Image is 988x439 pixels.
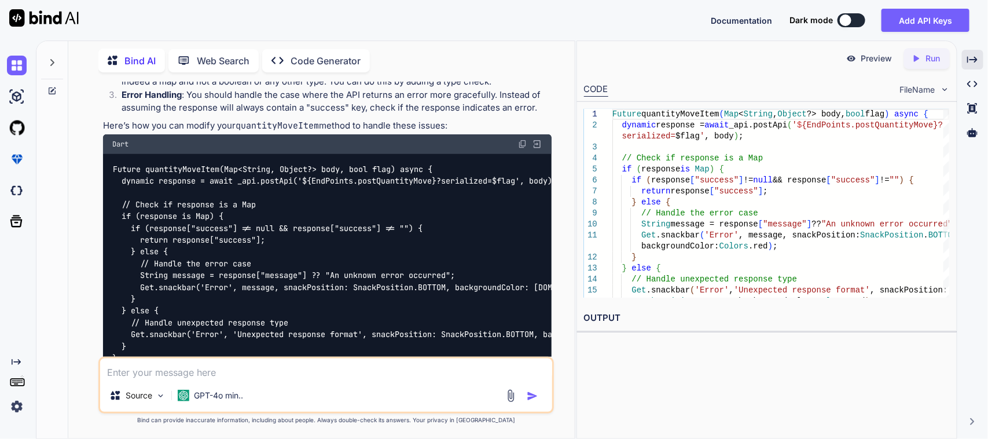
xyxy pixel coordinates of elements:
[584,186,597,197] div: 7
[882,9,969,32] button: Add API Keys
[622,131,675,141] span: serialized=
[622,153,763,163] span: // Check if response is a Map
[860,231,923,240] span: SnackPosition
[584,153,597,164] div: 4
[768,242,773,251] span: )
[719,109,724,119] span: (
[719,242,748,251] span: Colors
[928,231,957,240] span: BOTTOM
[773,242,777,251] span: ;
[197,54,249,68] p: Web Search
[631,286,646,295] span: Get
[861,53,892,64] p: Preview
[787,120,792,130] span: (
[870,286,947,295] span: , snackPosition:
[194,390,243,401] p: GPT-4o min..
[656,231,700,240] span: .snackbar
[744,175,754,185] span: !=
[647,175,651,185] span: (
[7,118,27,138] img: githubLight
[690,175,695,185] span: [
[631,297,695,306] span: SnackPosition
[923,231,928,240] span: .
[122,89,182,100] strong: Error Handling
[789,14,833,26] span: Dark mode
[504,389,517,403] img: attachment
[527,390,538,402] img: icon
[584,252,597,263] div: 12
[584,197,597,208] div: 8
[711,14,772,27] button: Documentation
[122,89,552,115] p: : You should handle the case where the API returns an error more gracefully. Instead of assuming ...
[656,264,660,273] span: {
[739,131,743,141] span: ;
[811,219,821,229] span: ??
[584,109,597,120] div: 1
[792,120,797,130] span: '
[739,231,860,240] span: , message, snackPosition:
[753,175,773,185] span: null
[729,120,787,130] span: _api.postApi
[532,139,542,149] img: Open in Browser
[748,242,768,251] span: .red
[739,109,743,119] span: <
[112,163,691,364] code: Future quantityMoveItem(Map<String, Object?> body, bool flag) async { dynamic response = await _a...
[584,263,597,274] div: 13
[577,305,957,332] h2: OUTPUT
[734,286,870,295] span: 'Unexpected response format'
[802,120,943,130] span: {EndPoints.postQuantityMove}?
[700,297,729,306] span: BOTTOM
[846,109,865,119] span: bool
[612,109,641,119] span: Future
[518,140,527,149] img: copy
[924,109,928,119] span: {
[291,54,361,68] p: Code Generator
[700,231,704,240] span: (
[680,164,690,174] span: is
[584,285,597,296] div: 15
[758,219,763,229] span: [
[940,85,950,94] img: chevron down
[777,109,806,119] span: Object
[695,175,739,185] span: "success"
[763,186,767,196] span: ;
[729,297,816,306] span: , backgroundColor:
[758,186,763,196] span: ]
[584,164,597,175] div: 5
[875,175,880,185] span: ]
[641,109,719,119] span: quantityMoveItem
[671,186,710,196] span: response
[690,286,695,295] span: (
[710,164,714,174] span: )
[641,164,680,174] span: response
[719,164,724,174] span: {
[156,391,166,401] img: Pick Models
[622,264,627,273] span: }
[884,109,889,119] span: )
[700,131,704,141] span: '
[631,275,797,284] span: // Handle unexpected response type
[584,83,608,97] div: CODE
[900,84,935,96] span: FileName
[831,175,875,185] span: "success"
[714,186,758,196] span: "success"
[846,297,865,306] span: .red
[711,16,772,25] span: Documentation
[631,264,651,273] span: else
[671,219,758,229] span: message = response
[807,219,811,229] span: ]
[739,175,743,185] span: ]
[704,131,733,141] span: , body
[584,175,597,186] div: 6
[926,53,941,64] p: Run
[112,140,128,149] span: Dart
[7,56,27,75] img: chat
[909,175,913,185] span: {
[98,416,554,425] p: Bind can provide inaccurate information, including about people. Always double-check its answers....
[763,219,807,229] span: "message"
[641,219,670,229] span: String
[821,219,953,229] span: "An unknown error occurred"
[899,175,904,185] span: )
[773,109,777,119] span: ,
[9,9,79,27] img: Bind AI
